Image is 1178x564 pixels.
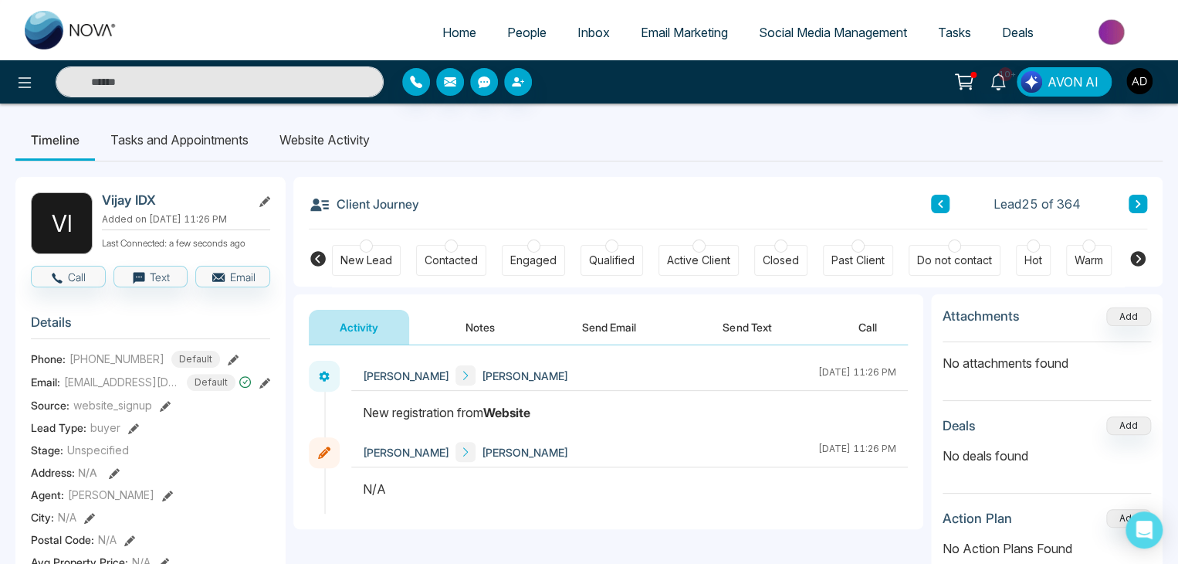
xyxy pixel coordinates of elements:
button: Add [1106,509,1151,528]
button: Add [1106,307,1151,326]
div: Open Intercom Messenger [1126,511,1163,549]
li: Timeline [15,119,95,161]
span: [PERSON_NAME] [482,444,568,460]
span: 10+ [998,67,1012,81]
span: Stage: [31,442,63,458]
div: New Lead [340,253,392,268]
button: Send Text [692,310,802,345]
a: Social Media Management [743,18,922,47]
span: [PERSON_NAME] [68,487,154,503]
div: Past Client [831,253,885,268]
button: Send Email [551,310,667,345]
img: User Avatar [1126,68,1153,94]
div: Hot [1024,253,1042,268]
span: Source: [31,397,69,413]
button: Add [1106,416,1151,435]
span: N/A [78,466,97,479]
span: Add [1106,309,1151,322]
h3: Attachments [943,308,1020,324]
span: Lead Type: [31,420,86,436]
div: Active Client [667,253,730,268]
span: Deals [1002,25,1034,40]
button: Call [31,266,106,287]
span: [PERSON_NAME] [363,444,449,460]
li: Website Activity [264,119,385,161]
span: Default [171,351,220,368]
span: Postal Code : [31,532,94,548]
img: Lead Flow [1021,71,1042,93]
div: Engaged [510,253,557,268]
span: Email Marketing [641,25,728,40]
p: No Action Plans Found [943,539,1151,558]
li: Tasks and Appointments [95,119,264,161]
div: Warm [1075,253,1103,268]
p: Added on [DATE] 11:26 PM [102,212,270,226]
span: Social Media Management [759,25,907,40]
img: Market-place.gif [1057,15,1169,49]
span: Email: [31,374,60,390]
span: Tasks [938,25,971,40]
p: No attachments found [943,342,1151,372]
span: Unspecified [67,442,129,458]
span: Home [442,25,476,40]
h2: Vijay IDX [102,192,245,208]
p: No deals found [943,447,1151,465]
span: N/A [98,532,117,548]
a: Tasks [922,18,987,47]
span: Address: [31,464,97,481]
div: V I [31,192,93,254]
button: Text [113,266,188,287]
div: Closed [763,253,799,268]
a: People [492,18,562,47]
span: N/A [58,509,76,525]
p: Last Connected: a few seconds ago [102,233,270,250]
a: Home [427,18,492,47]
span: Inbox [577,25,610,40]
h3: Details [31,314,270,338]
button: Email [195,266,270,287]
img: Nova CRM Logo [25,11,117,49]
span: website_signup [73,397,152,413]
span: Default [187,374,235,391]
span: People [507,25,547,40]
div: Contacted [425,253,478,268]
a: Email Marketing [625,18,743,47]
a: 10+ [980,67,1017,94]
span: [PHONE_NUMBER] [69,351,164,367]
span: Lead 25 of 364 [994,195,1081,213]
div: Qualified [589,253,635,268]
button: AVON AI [1017,67,1112,97]
div: [DATE] 11:26 PM [818,365,896,386]
button: Notes [435,310,526,345]
span: Phone: [31,351,66,367]
span: Agent: [31,487,64,503]
span: AVON AI [1048,73,1098,91]
button: Call [828,310,908,345]
span: [PERSON_NAME] [482,368,568,384]
button: Activity [309,310,409,345]
div: Do not contact [917,253,992,268]
span: [PERSON_NAME] [363,368,449,384]
h3: Action Plan [943,511,1012,526]
a: Deals [987,18,1049,47]
h3: Deals [943,418,976,433]
span: City : [31,509,54,525]
span: [EMAIL_ADDRESS][DOMAIN_NAME] [64,374,180,390]
a: Inbox [562,18,625,47]
h3: Client Journey [309,192,419,216]
span: buyer [90,420,120,436]
div: [DATE] 11:26 PM [818,442,896,462]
